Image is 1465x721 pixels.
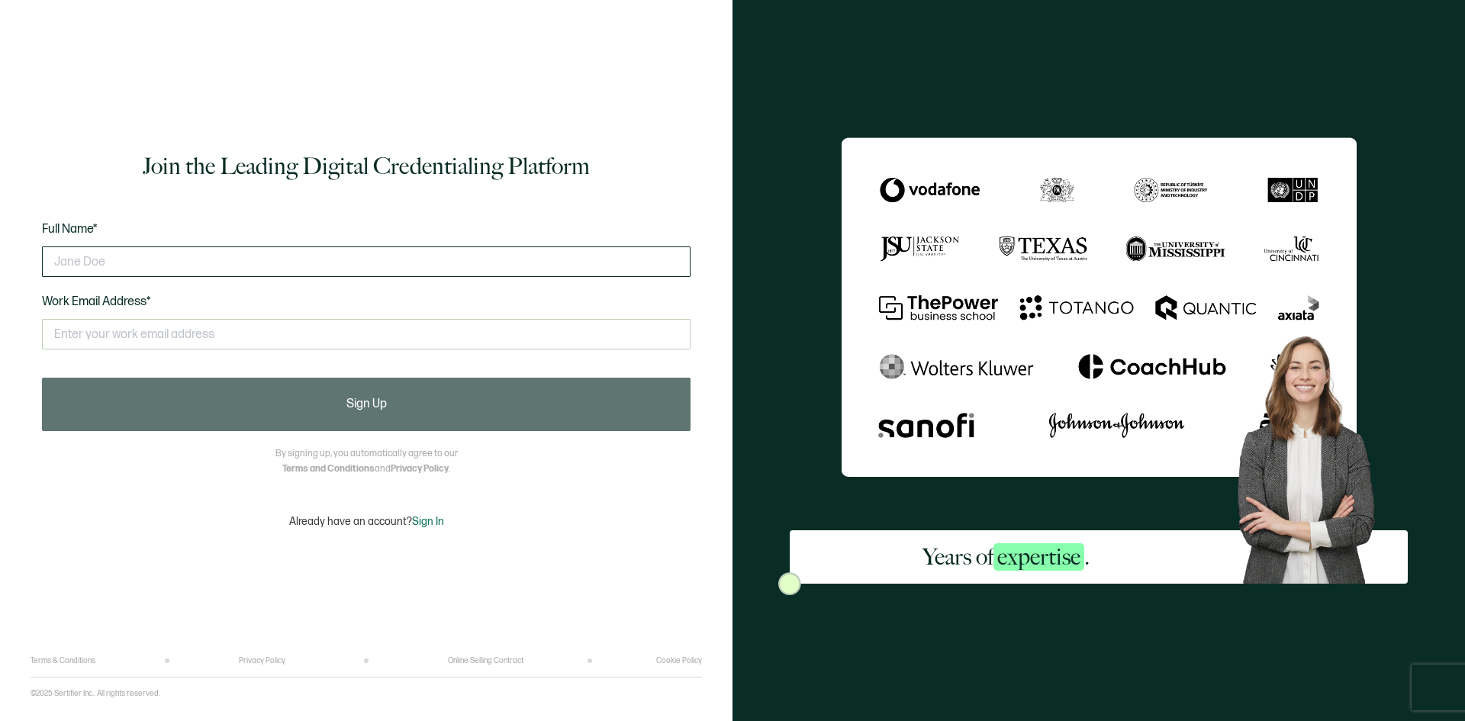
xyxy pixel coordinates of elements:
[143,151,590,182] h1: Join the Leading Digital Credentialing Platform
[289,515,444,528] p: Already have an account?
[42,378,691,431] button: Sign Up
[993,543,1084,571] span: expertise
[1222,323,1408,584] img: Sertifier Signup - Years of <span class="strong-h">expertise</span>. Hero
[31,689,160,698] p: ©2025 Sertifier Inc.. All rights reserved.
[656,656,702,665] a: Cookie Policy
[448,656,523,665] a: Online Selling Contract
[275,446,458,477] p: By signing up, you automatically agree to our and .
[42,222,98,237] span: Full Name*
[842,137,1357,477] img: Sertifier Signup - Years of <span class="strong-h">expertise</span>.
[412,515,444,528] span: Sign In
[391,463,449,475] a: Privacy Policy
[42,246,691,277] input: Jane Doe
[239,656,285,665] a: Privacy Policy
[31,656,95,665] a: Terms & Conditions
[778,572,801,595] img: Sertifier Signup
[282,463,375,475] a: Terms and Conditions
[42,319,691,349] input: Enter your work email address
[922,542,1090,572] h2: Years of .
[346,398,387,410] span: Sign Up
[42,295,151,309] span: Work Email Address*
